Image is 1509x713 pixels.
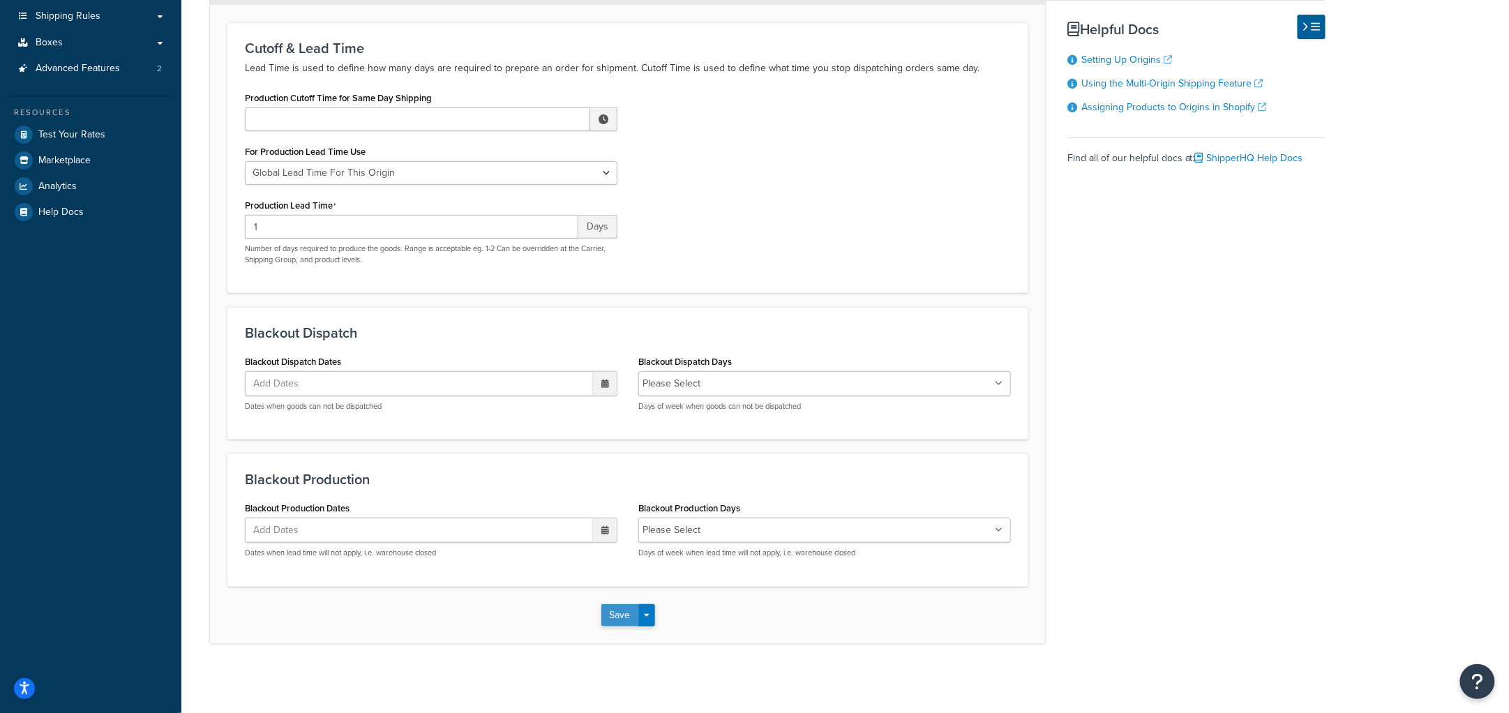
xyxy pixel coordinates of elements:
li: Please Select [643,520,700,540]
a: Marketplace [10,148,171,173]
h3: Cutoff & Lead Time [245,40,1011,56]
a: Shipping Rules [10,3,171,29]
span: Days [578,215,617,239]
p: Number of days required to produce the goods. Range is acceptable eg. 1-2 Can be overridden at th... [245,243,617,265]
p: Dates when lead time will not apply, i.e. warehouse closed [245,548,617,558]
h3: Helpful Docs [1067,22,1326,37]
a: Help Docs [10,200,171,225]
p: Days of week when goods can not be dispatched [638,401,1011,412]
a: Assigning Products to Origins in Shopify [1081,100,1267,114]
li: Please Select [643,374,700,393]
span: Add Dates [249,372,316,396]
label: Production Lead Time [245,200,336,211]
a: ShipperHQ Help Docs [1195,151,1303,165]
h3: Blackout Production [245,472,1011,487]
li: Advanced Features [10,56,171,82]
label: Blackout Production Dates [245,503,350,513]
span: Analytics [38,181,77,193]
label: Blackout Dispatch Dates [245,356,341,367]
label: Blackout Dispatch Days [638,356,732,367]
p: Dates when goods can not be dispatched [245,401,617,412]
a: Advanced Features2 [10,56,171,82]
span: Help Docs [38,207,84,218]
p: Days of week when lead time will not apply, i.e. warehouse closed [638,548,1011,558]
button: Save [601,604,639,626]
span: 2 [157,63,162,75]
div: Find all of our helpful docs at: [1067,137,1326,168]
a: Test Your Rates [10,122,171,147]
div: Resources [10,107,171,119]
button: Open Resource Center [1460,664,1495,699]
span: Test Your Rates [38,129,105,141]
a: Analytics [10,174,171,199]
button: Hide Help Docs [1298,15,1326,39]
a: Setting Up Origins [1081,52,1172,67]
span: Advanced Features [36,63,120,75]
a: Using the Multi-Origin Shipping Feature [1081,76,1263,91]
span: Boxes [36,37,63,49]
span: Shipping Rules [36,10,100,22]
label: For Production Lead Time Use [245,147,366,157]
label: Blackout Production Days [638,503,740,513]
span: Add Dates [249,518,316,542]
label: Production Cutoff Time for Same Day Shipping [245,93,432,103]
p: Lead Time is used to define how many days are required to prepare an order for shipment. Cutoff T... [245,60,1011,77]
h3: Blackout Dispatch [245,325,1011,340]
span: Marketplace [38,155,91,167]
a: Boxes [10,30,171,56]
